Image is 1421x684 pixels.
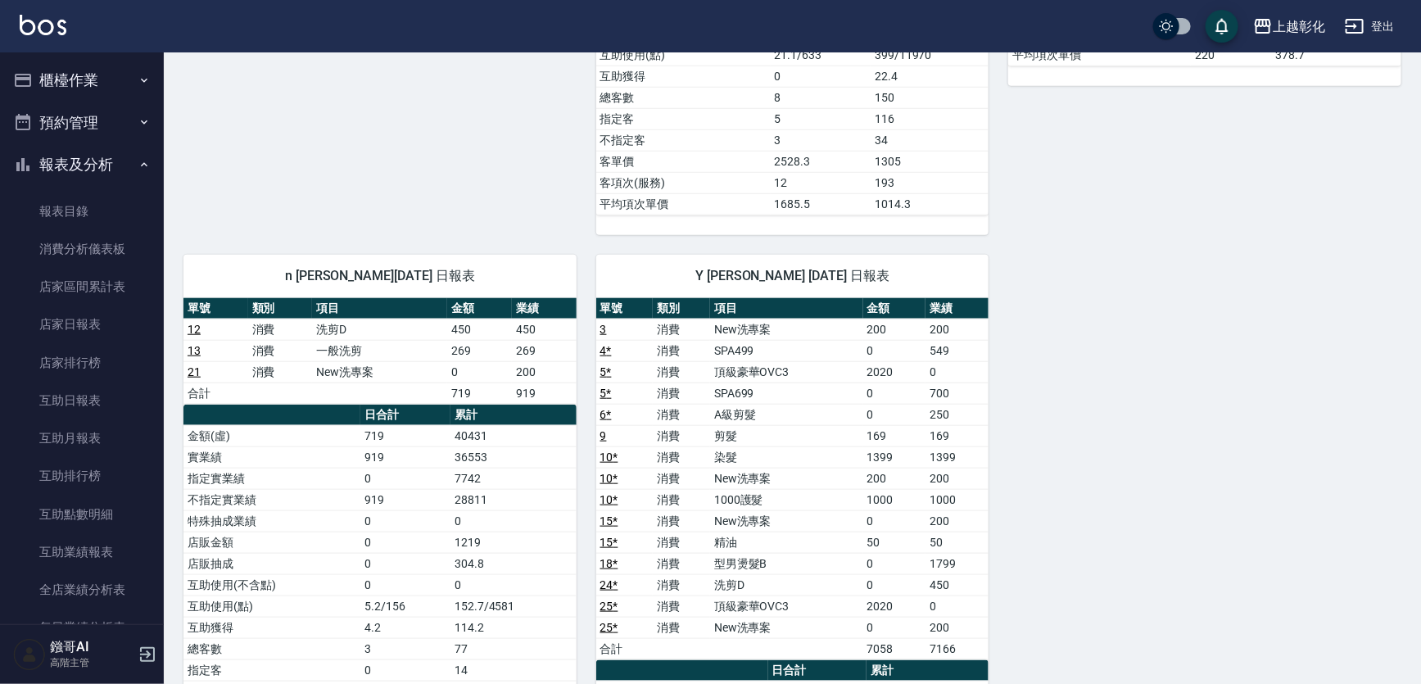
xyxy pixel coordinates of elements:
[183,468,360,489] td: 指定實業績
[312,340,447,361] td: 一般洗剪
[360,617,450,638] td: 4.2
[450,446,577,468] td: 36553
[863,510,926,532] td: 0
[925,468,989,489] td: 200
[771,151,871,172] td: 2528.3
[771,66,871,87] td: 0
[925,340,989,361] td: 549
[863,617,926,638] td: 0
[7,571,157,609] a: 全店業績分析表
[360,405,450,426] th: 日合計
[871,172,989,193] td: 193
[863,446,926,468] td: 1399
[183,446,360,468] td: 實業績
[871,44,989,66] td: 399/11970
[7,533,157,571] a: 互助業績報表
[596,638,654,659] td: 合計
[771,172,871,193] td: 12
[863,468,926,489] td: 200
[596,44,771,66] td: 互助使用(點)
[50,639,134,655] h5: 鏹哥AI
[248,319,313,340] td: 消費
[653,404,710,425] td: 消費
[248,361,313,383] td: 消費
[596,129,771,151] td: 不指定客
[7,457,157,495] a: 互助排行榜
[863,340,926,361] td: 0
[450,553,577,574] td: 304.8
[183,510,360,532] td: 特殊抽成業績
[596,298,989,660] table: a dense table
[771,193,871,215] td: 1685.5
[925,446,989,468] td: 1399
[13,638,46,671] img: Person
[653,553,710,574] td: 消費
[925,532,989,553] td: 50
[450,617,577,638] td: 114.2
[925,489,989,510] td: 1000
[710,596,863,617] td: 頂級豪華OVC3
[1338,11,1401,42] button: 登出
[183,574,360,596] td: 互助使用(不含點)
[653,383,710,404] td: 消費
[925,404,989,425] td: 250
[771,44,871,66] td: 21.1/633
[925,361,989,383] td: 0
[653,617,710,638] td: 消費
[653,298,710,319] th: 類別
[7,496,157,533] a: 互助點數明細
[653,340,710,361] td: 消費
[20,15,66,35] img: Logo
[600,429,607,442] a: 9
[7,268,157,306] a: 店家區間累計表
[1008,44,1191,66] td: 平均項次單價
[450,510,577,532] td: 0
[7,306,157,343] a: 店家日報表
[450,659,577,681] td: 14
[596,151,771,172] td: 客單價
[925,383,989,404] td: 700
[183,425,360,446] td: 金額(虛)
[710,404,863,425] td: A級剪髮
[188,323,201,336] a: 12
[183,638,360,659] td: 總客數
[925,574,989,596] td: 450
[183,553,360,574] td: 店販抽成
[360,659,450,681] td: 0
[871,66,989,87] td: 22.4
[871,151,989,172] td: 1305
[871,129,989,151] td: 34
[863,404,926,425] td: 0
[925,617,989,638] td: 200
[360,468,450,489] td: 0
[7,382,157,419] a: 互助日報表
[512,298,577,319] th: 業績
[183,617,360,638] td: 互助獲得
[183,596,360,617] td: 互助使用(點)
[710,361,863,383] td: 頂級豪華OVC3
[7,609,157,646] a: 每日業績分析表
[596,172,771,193] td: 客項次(服務)
[925,596,989,617] td: 0
[312,298,447,319] th: 項目
[653,361,710,383] td: 消費
[710,446,863,468] td: 染髮
[1247,10,1332,43] button: 上越彰化
[653,596,710,617] td: 消費
[653,574,710,596] td: 消費
[183,489,360,510] td: 不指定實業績
[248,298,313,319] th: 類別
[596,298,654,319] th: 單號
[450,574,577,596] td: 0
[7,193,157,230] a: 報表目錄
[710,468,863,489] td: New洗專案
[863,596,926,617] td: 2020
[1191,44,1271,66] td: 220
[183,383,248,404] td: 合計
[1273,16,1325,37] div: 上越彰化
[863,489,926,510] td: 1000
[863,361,926,383] td: 2020
[771,87,871,108] td: 8
[203,268,557,284] span: n [PERSON_NAME][DATE] 日報表
[710,340,863,361] td: SPA499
